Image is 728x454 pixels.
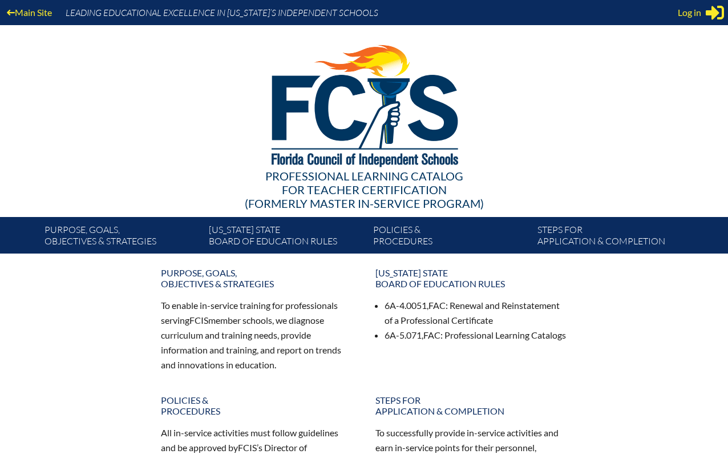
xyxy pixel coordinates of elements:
a: Policies &Procedures [369,222,533,254]
img: FCISlogo221.eps [246,25,482,181]
span: Log in [678,6,701,19]
a: Main Site [2,5,56,20]
a: [US_STATE] StateBoard of Education rules [204,222,369,254]
a: Policies &Procedures [154,390,359,421]
span: FAC [423,330,440,340]
li: 6A-4.0051, : Renewal and Reinstatement of a Professional Certificate [385,298,567,328]
span: FCIS [238,442,257,453]
div: Professional Learning Catalog (formerly Master In-service Program) [35,169,693,210]
a: [US_STATE] StateBoard of Education rules [369,263,574,294]
a: Purpose, goals,objectives & strategies [154,263,359,294]
span: FAC [428,300,446,311]
svg: Sign in or register [706,3,724,22]
a: Purpose, goals,objectives & strategies [40,222,204,254]
li: 6A-5.071, : Professional Learning Catalogs [385,328,567,343]
span: FCIS [189,315,208,326]
p: To enable in-service training for professionals serving member schools, we diagnose curriculum an... [161,298,353,372]
a: Steps forapplication & completion [533,222,697,254]
a: Steps forapplication & completion [369,390,574,421]
span: for Teacher Certification [282,183,447,196]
